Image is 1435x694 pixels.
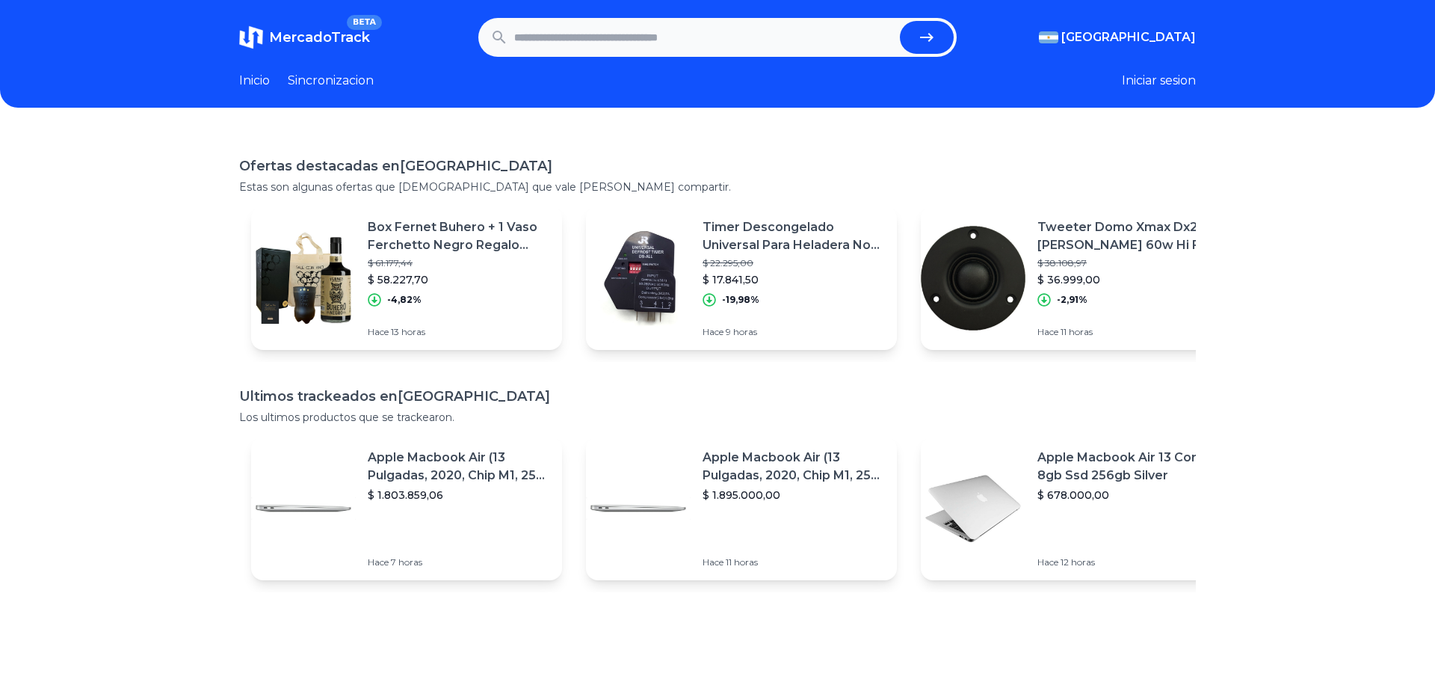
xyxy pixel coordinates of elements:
img: Argentina [1039,31,1058,43]
span: MercadoTrack [269,29,370,46]
img: Featured image [921,226,1025,331]
a: Featured imageApple Macbook Air 13 Core I5 8gb Ssd 256gb Silver$ 678.000,00Hace 12 horas [921,437,1232,580]
p: $ 61.177,44 [368,257,550,269]
p: Hace 7 horas [368,556,550,568]
p: Estas son algunas ofertas que [DEMOGRAPHIC_DATA] que vale [PERSON_NAME] compartir. [239,179,1196,194]
p: Hace 13 horas [368,326,550,338]
p: Hace 11 horas [1037,326,1220,338]
p: Hace 12 horas [1037,556,1220,568]
h1: Ofertas destacadas en [GEOGRAPHIC_DATA] [239,156,1196,176]
p: $ 36.999,00 [1037,272,1220,287]
img: MercadoTrack [239,25,263,49]
p: $ 678.000,00 [1037,488,1220,503]
a: Featured imageApple Macbook Air (13 Pulgadas, 2020, Chip M1, 256 Gb De Ssd, 8 Gb De Ram) - Plata$... [251,437,562,580]
a: Featured imageTweeter Domo Xmax Dx25 [PERSON_NAME] 60w Hi Fi Neodimio$ 38.108,97$ 36.999,00-2,91%... [921,206,1232,350]
p: $ 1.803.859,06 [368,488,550,503]
p: $ 58.227,70 [368,272,550,287]
a: Featured imageApple Macbook Air (13 Pulgadas, 2020, Chip M1, 256 Gb De Ssd, 8 Gb De Ram) - Plata$... [586,437,897,580]
button: [GEOGRAPHIC_DATA] [1039,28,1196,46]
p: $ 1.895.000,00 [703,488,885,503]
a: Inicio [239,72,270,90]
img: Featured image [586,226,691,331]
p: $ 17.841,50 [703,272,885,287]
p: Hace 11 horas [703,556,885,568]
a: Featured imageBox Fernet Buhero + 1 Vaso Ferchetto Negro Regalo Estuche$ 61.177,44$ 58.227,70-4,8... [251,206,562,350]
img: Featured image [921,456,1025,561]
p: Apple Macbook Air (13 Pulgadas, 2020, Chip M1, 256 Gb De Ssd, 8 Gb De Ram) - Plata [703,449,885,485]
p: -19,98% [722,294,759,306]
a: Sincronizacion [288,72,374,90]
p: Hace 9 horas [703,326,885,338]
p: Tweeter Domo Xmax Dx25 [PERSON_NAME] 60w Hi Fi Neodimio [1037,218,1220,254]
a: Featured imageTimer Descongelado Universal Para Heladera No Frost$ 22.295,00$ 17.841,50-19,98%Hac... [586,206,897,350]
span: BETA [347,15,382,30]
p: -2,91% [1057,294,1087,306]
p: Box Fernet Buhero + 1 Vaso Ferchetto Negro Regalo Estuche [368,218,550,254]
img: Featured image [251,456,356,561]
span: [GEOGRAPHIC_DATA] [1061,28,1196,46]
img: Featured image [251,226,356,331]
p: -4,82% [387,294,422,306]
p: Apple Macbook Air 13 Core I5 8gb Ssd 256gb Silver [1037,449,1220,485]
h1: Ultimos trackeados en [GEOGRAPHIC_DATA] [239,386,1196,407]
p: Apple Macbook Air (13 Pulgadas, 2020, Chip M1, 256 Gb De Ssd, 8 Gb De Ram) - Plata [368,449,550,485]
button: Iniciar sesion [1122,72,1196,90]
p: Timer Descongelado Universal Para Heladera No Frost [703,218,885,254]
p: $ 22.295,00 [703,257,885,269]
img: Featured image [586,456,691,561]
p: $ 38.108,97 [1037,257,1220,269]
p: Los ultimos productos que se trackearon. [239,410,1196,425]
a: MercadoTrackBETA [239,25,370,49]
